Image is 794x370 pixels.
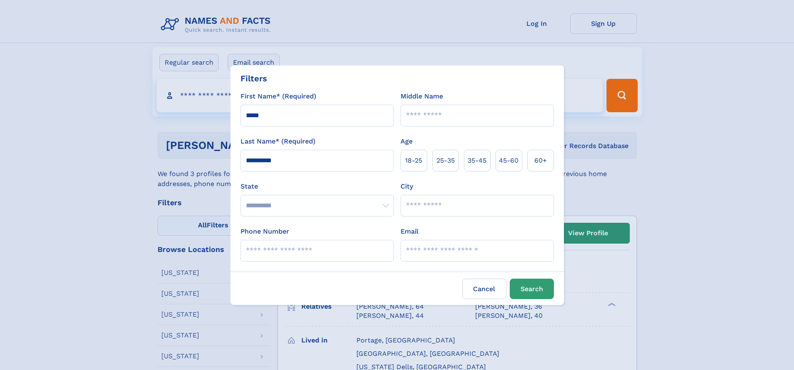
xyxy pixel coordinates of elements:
[468,156,486,166] span: 35‑45
[462,279,506,299] label: Cancel
[405,156,422,166] span: 18‑25
[401,136,413,146] label: Age
[499,156,518,166] span: 45‑60
[240,181,394,191] label: State
[436,156,455,166] span: 25‑35
[240,227,289,237] label: Phone Number
[534,156,547,166] span: 60+
[401,181,413,191] label: City
[510,279,554,299] button: Search
[240,136,316,146] label: Last Name* (Required)
[240,72,267,85] div: Filters
[401,227,418,237] label: Email
[401,91,443,101] label: Middle Name
[240,91,316,101] label: First Name* (Required)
